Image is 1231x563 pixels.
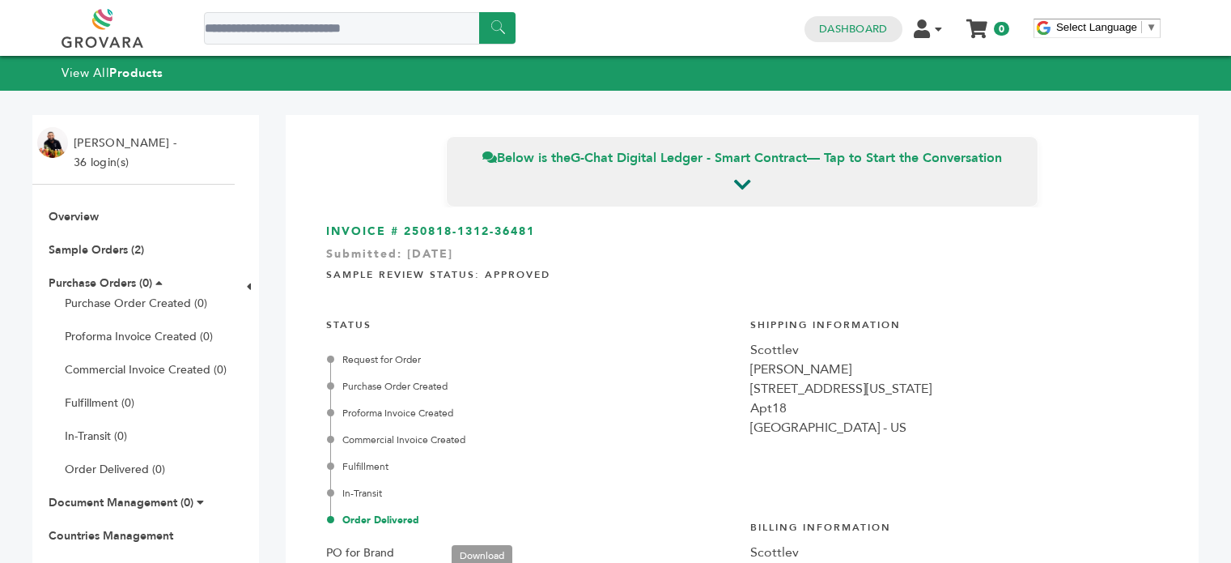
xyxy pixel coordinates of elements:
input: Search a product or brand... [204,12,516,45]
a: Purchase Order Created (0) [65,296,207,311]
strong: Products [109,65,163,81]
div: Scottlev [750,543,1158,562]
label: PO for Brand [326,544,394,563]
div: Order Delivered [330,513,734,527]
a: Overview [49,209,99,224]
span: Below is the — Tap to Start the Conversation [482,149,1002,167]
div: Submitted: [DATE] [326,246,1158,271]
h3: INVOICE # 250818-1312-36481 [326,224,1158,240]
div: Fulfillment [330,459,734,474]
a: Select Language​ [1056,21,1157,33]
a: Order Delivered (0) [65,462,165,477]
strong: G-Chat Digital Ledger - Smart Contract [571,149,807,167]
a: Dashboard [819,22,887,36]
a: Fulfillment (0) [65,395,134,411]
div: Request for Order [330,352,734,367]
a: Document Management (0) [49,495,193,510]
a: My Cart [968,15,987,32]
a: Sample Orders (2) [49,242,144,258]
div: Scottlev [750,340,1158,360]
a: Purchase Orders (0) [49,275,152,291]
a: In-Transit (0) [65,429,127,444]
h4: Shipping Information [750,306,1158,340]
a: View AllProducts [62,65,163,81]
h4: Sample Review Status: Approved [326,256,1158,290]
a: Commercial Invoice Created (0) [65,362,227,377]
div: In-Transit [330,486,734,501]
a: Proforma Invoice Created (0) [65,329,213,344]
div: [STREET_ADDRESS][US_STATE] [750,379,1158,399]
h4: Billing Information [750,509,1158,543]
div: Commercial Invoice Created [330,433,734,447]
li: [PERSON_NAME] - 36 login(s) [74,134,180,173]
div: Apt18 [750,399,1158,418]
a: Countries Management [49,528,173,544]
div: Purchase Order Created [330,379,734,394]
span: ▼ [1146,21,1157,33]
span: Select Language [1056,21,1137,33]
div: [PERSON_NAME] [750,360,1158,379]
div: Proforma Invoice Created [330,406,734,420]
div: [GEOGRAPHIC_DATA] - US [750,418,1158,437]
span: 0 [994,22,1009,36]
h4: STATUS [326,306,734,340]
